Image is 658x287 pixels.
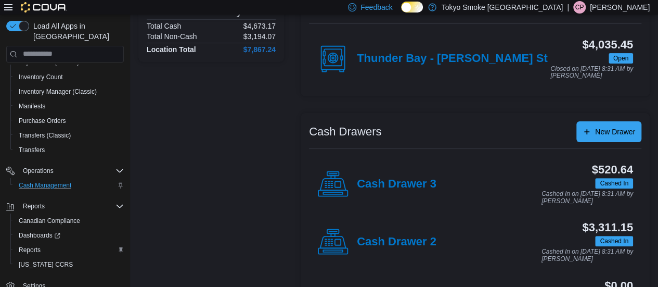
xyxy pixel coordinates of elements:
button: Reports [2,199,128,214]
h6: Total Non-Cash [147,32,197,41]
h4: Cash Drawer 2 [357,235,436,249]
a: [US_STATE] CCRS [15,258,77,271]
a: Purchase Orders [15,115,70,127]
h4: Location Total [147,45,196,54]
p: | [567,1,569,14]
button: Purchase Orders [10,114,128,128]
span: Transfers (Classic) [19,131,71,140]
span: Operations [19,165,124,177]
span: Cashed In [600,179,628,188]
span: Cash Management [15,179,124,192]
button: New Drawer [576,121,641,142]
h3: Cash Drawers [309,126,381,138]
h4: $7,867.24 [243,45,276,54]
h3: $3,311.15 [582,221,633,234]
span: Feedback [360,2,392,13]
span: Reports [23,202,45,210]
a: Reports [15,244,45,256]
a: Dashboards [15,229,64,242]
a: Inventory Count [15,71,67,83]
span: Washington CCRS [15,258,124,271]
span: Open [609,53,633,64]
span: Inventory Count [15,71,124,83]
span: Cashed In [595,236,633,246]
a: Dashboards [10,228,128,243]
span: Purchase Orders [15,115,124,127]
span: Inventory Manager (Classic) [19,88,97,96]
button: Transfers (Classic) [10,128,128,143]
a: Inventory Manager (Classic) [15,85,101,98]
button: [US_STATE] CCRS [10,257,128,272]
a: Canadian Compliance [15,215,84,227]
button: Transfers [10,143,128,157]
h6: Total Cash [147,22,181,30]
span: Cashed In [600,236,628,246]
p: Cashed In on [DATE] 8:31 AM by [PERSON_NAME] [541,191,633,205]
button: Cash Management [10,178,128,193]
a: Transfers (Classic) [15,129,75,142]
span: Dashboards [15,229,124,242]
h3: $4,035.45 [582,39,633,51]
span: Transfers [15,144,124,156]
span: Canadian Compliance [19,217,80,225]
span: Inventory Manager (Classic) [15,85,124,98]
span: Operations [23,167,54,175]
button: Reports [19,200,49,213]
p: $3,194.07 [243,32,276,41]
span: Reports [19,200,124,213]
button: Operations [19,165,58,177]
span: New Drawer [595,127,635,137]
span: Dashboards [19,231,60,240]
span: CP [575,1,584,14]
button: Inventory Count [10,70,128,84]
img: Cova [21,2,67,13]
input: Dark Mode [401,2,423,13]
span: Canadian Compliance [15,215,124,227]
span: Cashed In [595,178,633,189]
h3: $520.64 [592,164,633,176]
span: Reports [19,246,41,254]
span: Transfers [19,146,45,154]
span: Open [613,54,628,63]
span: Purchase Orders [19,117,66,125]
button: Manifests [10,99,128,114]
a: Transfers [15,144,49,156]
span: Manifests [19,102,45,110]
span: Reports [15,244,124,256]
p: Closed on [DATE] 8:31 AM by [PERSON_NAME] [550,66,633,80]
p: Cashed In on [DATE] 8:31 AM by [PERSON_NAME] [541,248,633,263]
div: Cameron Palmer [573,1,586,14]
span: Inventory Count [19,73,63,81]
button: Canadian Compliance [10,214,128,228]
span: Transfers (Classic) [15,129,124,142]
span: Cash Management [19,181,71,190]
span: Manifests [15,100,124,113]
p: [PERSON_NAME] [590,1,650,14]
a: Manifests [15,100,49,113]
button: Inventory Manager (Classic) [10,84,128,99]
h4: Thunder Bay - [PERSON_NAME] St [357,52,547,66]
button: Reports [10,243,128,257]
p: $4,673.17 [243,22,276,30]
span: Load All Apps in [GEOGRAPHIC_DATA] [29,21,124,42]
span: Dark Mode [401,13,402,13]
button: Operations [2,164,128,178]
h4: Cash Drawer 3 [357,178,436,191]
span: [US_STATE] CCRS [19,260,73,269]
p: Tokyo Smoke [GEOGRAPHIC_DATA] [442,1,563,14]
a: Cash Management [15,179,75,192]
